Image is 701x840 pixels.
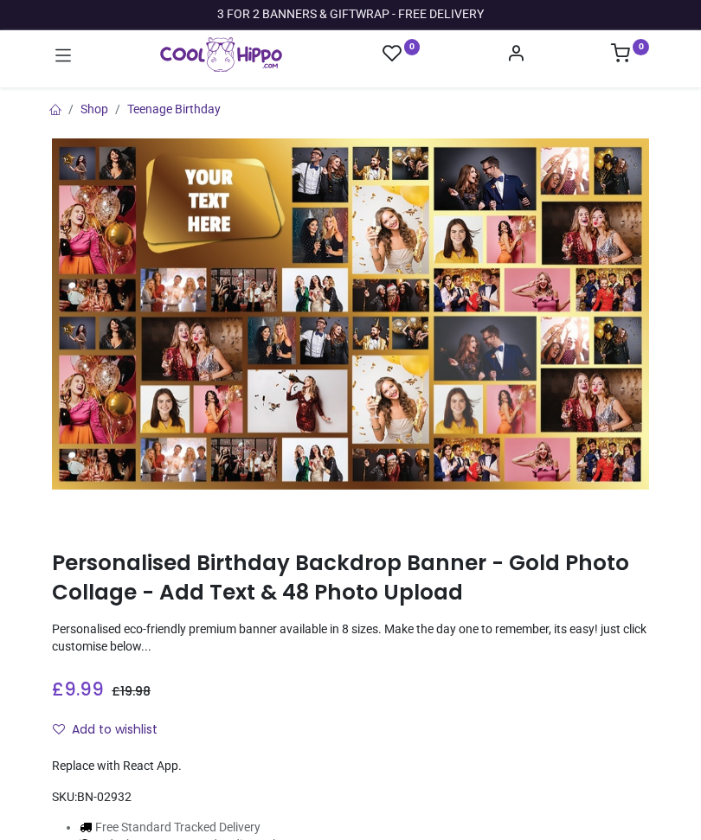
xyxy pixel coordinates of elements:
[160,37,282,72] img: Cool Hippo
[52,621,649,655] p: Personalised eco-friendly premium banner available in 8 sizes. Make the day one to remember, its ...
[52,676,104,702] span: £
[160,37,282,72] a: Logo of Cool Hippo
[217,6,484,23] div: 3 FOR 2 BANNERS & GIFTWRAP - FREE DELIVERY
[404,39,421,55] sup: 0
[506,48,525,62] a: Account Info
[52,715,172,745] button: Add to wishlistAdd to wishlist
[52,758,649,775] div: Replace with React App.
[633,39,649,55] sup: 0
[52,789,649,806] div: SKU:
[80,102,108,116] a: Shop
[52,548,649,608] h1: Personalised Birthday Backdrop Banner - Gold Photo Collage - Add Text & 48 Photo Upload
[77,790,132,804] span: BN-02932
[80,819,322,837] li: Free Standard Tracked Delivery
[120,683,151,700] span: 19.98
[64,676,104,702] span: 9.99
[383,43,421,65] a: 0
[53,723,65,735] i: Add to wishlist
[52,138,649,490] img: Personalised Birthday Backdrop Banner - Gold Photo Collage - Add Text & 48 Photo Upload
[112,683,151,700] span: £
[127,102,221,116] a: Teenage Birthday
[611,48,649,62] a: 0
